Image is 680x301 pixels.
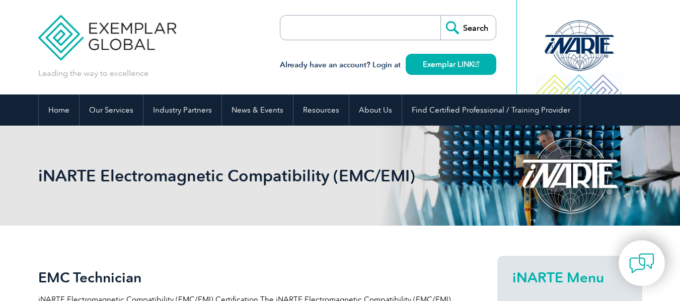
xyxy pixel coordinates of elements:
[38,68,148,79] p: Leading the way to excellence
[280,59,496,71] h3: Already have an account? Login at
[406,54,496,75] a: Exemplar LINK
[38,269,461,285] h2: EMC Technician
[629,251,654,276] img: contact-chat.png
[39,94,79,126] a: Home
[80,94,143,126] a: Our Services
[293,94,349,126] a: Resources
[222,94,293,126] a: News & Events
[512,269,627,285] h2: iNARTE Menu
[402,94,580,126] a: Find Certified Professional / Training Provider
[440,16,496,40] input: Search
[474,61,479,67] img: open_square.png
[38,166,425,185] h1: iNARTE Electromagnetic Compatibility (EMC/EMI)
[143,94,221,126] a: Industry Partners
[349,94,402,126] a: About Us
